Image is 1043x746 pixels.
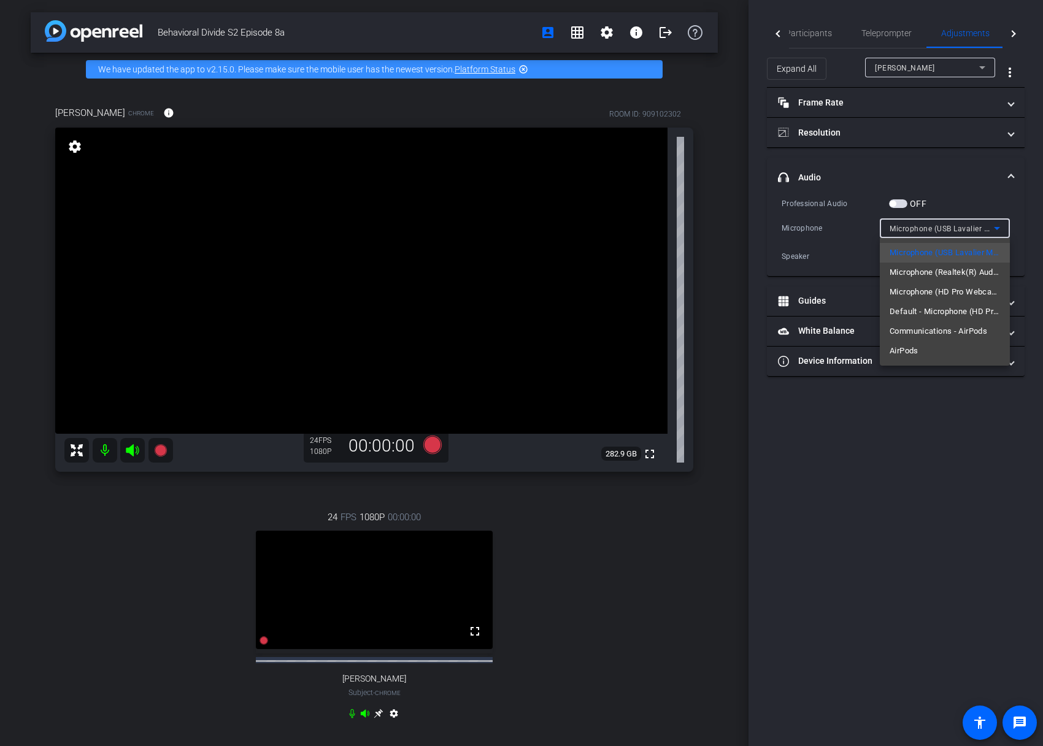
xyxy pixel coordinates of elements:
span: Microphone (Realtek(R) Audio) [890,265,1000,280]
span: AirPods [890,344,918,358]
span: Microphone (HD Pro Webcam C920) (046d:08e5) [890,285,1000,299]
span: Microphone (USB Lavalier Microphone) (31b2:0011) [890,245,1000,260]
span: Default - Microphone (HD Pro Webcam C920) (046d:08e5) [890,304,1000,319]
span: Communications - AirPods [890,324,987,339]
